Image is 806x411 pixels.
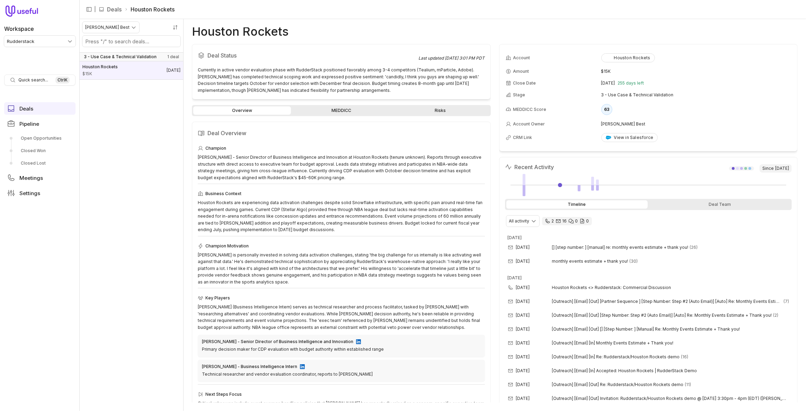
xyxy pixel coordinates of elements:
[552,382,684,387] span: [Outreach] [Email] [Out] Re: Rudderstack/Houston Rockets demo
[124,5,175,14] li: Houston Rockets
[107,5,122,14] a: Deals
[516,299,530,304] time: [DATE]
[198,252,485,286] div: [PERSON_NAME] is personally invested in solving data activation challenges, stating 'the big chal...
[552,299,782,304] span: [Outreach] [Email] [Out] [Partner Sequence ] [Step Number: Step #2 (Auto Email)] [Auto] Re: Month...
[19,191,40,196] span: Settings
[618,80,644,86] span: 255 days left
[198,294,485,302] div: Key Players
[649,200,790,209] div: Deal Team
[783,299,789,304] span: 7 emails in thread
[513,80,536,86] span: Close Date
[82,64,118,70] span: Houston Rockets
[4,133,76,144] a: Open Opportunities
[202,364,297,369] div: [PERSON_NAME] - Business Intelligence Intern
[80,19,184,411] nav: Deals
[630,259,638,264] span: 30 emails in thread
[445,55,485,61] time: [DATE] 3:01 PM PDT
[606,135,654,140] div: View in Salesforce
[391,106,489,115] a: Risks
[552,340,674,346] span: [Outreach] [Email] [In] Monthly Events Estimate + Thank you!
[606,55,650,61] div: Houston Rockets
[601,133,658,142] a: View in Salesforce
[192,27,289,36] h1: Houston Rockets
[516,245,530,250] time: [DATE]
[4,145,76,156] a: Closed Won
[690,245,698,250] span: 26 emails in thread
[198,50,419,61] h2: Deal Status
[516,285,530,290] time: [DATE]
[508,235,522,240] time: [DATE]
[82,36,180,47] input: Search deals by name
[601,66,791,77] td: $15K
[516,259,530,264] time: [DATE]
[516,326,530,332] time: [DATE]
[601,89,791,100] td: 3 - Use Case & Technical Validation
[513,92,525,98] span: Stage
[516,396,530,401] time: [DATE]
[4,117,76,130] a: Pipeline
[19,106,33,111] span: Deals
[419,55,485,61] div: Last updated
[82,71,118,77] span: Amount
[19,121,39,126] span: Pipeline
[167,54,179,60] span: 1 deal
[513,69,529,74] span: Amount
[513,121,545,127] span: Account Owner
[506,200,648,209] div: Timeline
[4,102,76,115] a: Deals
[202,346,481,353] div: Primary decision maker for CDP evaluation with budget authority within established range
[300,364,305,369] img: LinkedIn
[4,172,76,184] a: Meetings
[516,354,530,360] time: [DATE]
[84,54,157,60] span: 3 - Use Case & Technical Validation
[198,199,485,233] div: Houston Rockets are experiencing data activation challenges despite solid Snowflake infrastructur...
[55,77,70,84] kbd: Ctrl K
[505,163,554,171] h2: Recent Activity
[19,175,43,181] span: Meetings
[4,158,76,169] a: Closed Lost
[94,5,96,14] span: |
[198,67,485,94] div: Currently in active vendor evaluation phase with RudderStack positioned favorably among 3-4 compe...
[681,354,689,360] span: 16 emails in thread
[516,368,530,374] time: [DATE]
[167,68,180,73] time: Deal Close Date
[601,119,791,130] td: [PERSON_NAME] Best
[198,144,485,152] div: Champion
[552,313,772,318] span: [Outreach] [Email] [Out] [Step Number: Step #2 (Auto Email)] [Auto] Re: Monthly Events Estimate +...
[775,166,789,171] time: [DATE]
[198,242,485,250] div: Champion Motivation
[552,354,680,360] span: [Outreach] [Email] [In] Re: Rudderstack/Houston Rockets demo
[202,371,481,378] div: Technical researcher and vendor evaluation coordinator, reports to [PERSON_NAME]
[84,4,94,15] button: Collapse sidebar
[198,154,485,181] div: [PERSON_NAME] - Senior Director of Business Intelligence and Innovation at Houston Rockets (tenur...
[4,187,76,199] a: Settings
[508,275,522,280] time: [DATE]
[601,104,612,115] div: 63
[516,382,530,387] time: [DATE]
[170,22,180,33] button: Sort by
[198,190,485,198] div: Business Context
[552,368,697,374] span: [Outreach] [Email] [In] Accepted: Houston Rockets | RudderStack Demo
[552,396,789,401] span: [Outreach] [Email] [Out] Invitation: Rudderstack/Houston Rockets demo @ [DATE] 3:30pm - 4pm (EDT)...
[552,245,689,250] span: [] [step number: ] [manual] re: monthly events estimate + thank you!
[552,285,781,290] span: Houston Rockets <> Rudderstack: Commercial Discussion
[4,133,76,169] div: Pipeline submenu
[513,135,532,140] span: CRM Link
[18,77,48,83] span: Quick search...
[513,55,530,61] span: Account
[552,259,628,264] span: monthly events estimate + thank you!
[198,128,485,139] h2: Deal Overview
[193,106,291,115] a: Overview
[4,25,34,33] label: Workspace
[292,106,390,115] a: MEDDICC
[198,390,485,399] div: Next Steps Focus
[552,326,740,332] span: [Outreach] [Email] [Out] [] [Step Number: ] [Manual] Re: Monthly Events Estimate + Thank you!
[513,107,547,112] span: MEDDICC Score
[516,340,530,346] time: [DATE]
[685,382,691,387] span: 11 emails in thread
[202,339,353,344] div: [PERSON_NAME] - Senior Director of Business Intelligence and Innovation
[198,304,485,331] div: [PERSON_NAME] (Business Intelligence Intern) serves as technical researcher and process facilitat...
[516,313,530,318] time: [DATE]
[542,217,592,225] div: 2 calls and 16 email threads
[773,313,779,318] span: 2 emails in thread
